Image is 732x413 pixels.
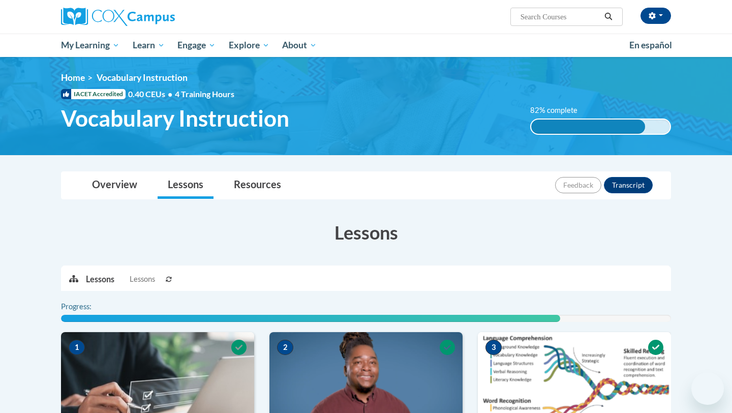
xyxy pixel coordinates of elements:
span: IACET Accredited [61,89,126,99]
input: Search Courses [520,11,601,23]
a: Home [61,72,85,83]
p: Lessons [86,274,114,285]
a: En español [623,35,679,56]
span: 0.40 CEUs [128,88,175,100]
button: Feedback [555,177,601,193]
span: En español [629,40,672,50]
a: Engage [171,34,222,57]
h3: Lessons [61,220,671,245]
a: Learn [126,34,171,57]
span: Vocabulary Instruction [61,105,289,132]
a: Resources [224,172,291,199]
span: Learn [133,39,165,51]
span: 3 [485,340,502,355]
span: • [168,89,172,99]
button: Account Settings [640,8,671,24]
span: My Learning [61,39,119,51]
button: Transcript [604,177,653,193]
a: My Learning [54,34,126,57]
iframe: Button to launch messaging window [691,372,724,405]
a: Overview [82,172,147,199]
div: 82% complete [531,120,645,134]
span: About [282,39,317,51]
a: Lessons [158,172,213,199]
a: About [276,34,324,57]
div: Main menu [46,34,686,57]
label: 82% complete [530,105,589,116]
span: 1 [69,340,85,355]
span: Engage [177,39,216,51]
label: Progress: [61,301,119,312]
span: Lessons [130,274,155,285]
a: Cox Campus [61,8,254,26]
span: 2 [277,340,293,355]
span: Vocabulary Instruction [97,72,188,83]
button: Search [601,11,616,23]
span: 4 Training Hours [175,89,234,99]
span: Explore [229,39,269,51]
img: Cox Campus [61,8,175,26]
a: Explore [222,34,276,57]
